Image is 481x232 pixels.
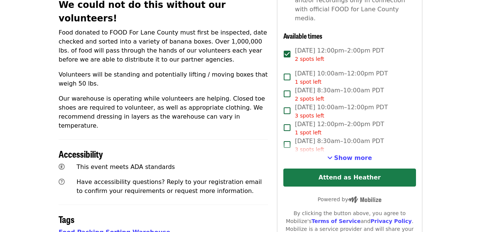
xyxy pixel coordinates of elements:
[295,137,384,154] span: [DATE] 8:30am–10:00am PDT
[59,163,65,170] i: universal-access icon
[77,163,175,170] span: This event meets ADA standards
[348,196,381,203] img: Powered by Mobilize
[295,113,324,119] span: 3 spots left
[371,218,412,224] a: Privacy Policy
[295,79,322,85] span: 1 spot left
[295,46,384,63] span: [DATE] 12:00pm–2:00pm PDT
[295,103,388,120] span: [DATE] 10:00am–12:00pm PDT
[283,31,322,41] span: Available times
[295,56,324,62] span: 2 spots left
[295,86,384,103] span: [DATE] 8:30am–10:00am PDT
[334,154,372,161] span: Show more
[312,218,361,224] a: Terms of Service
[295,130,322,136] span: 1 spot left
[59,147,103,160] span: Accessibility
[283,169,416,187] button: Attend as Heather
[327,154,372,163] button: See more timeslots
[295,96,324,102] span: 2 spots left
[59,70,268,88] p: Volunteers will be standing and potentially lifting / moving boxes that weigh 50 lbs.
[59,178,65,185] i: question-circle icon
[295,146,324,152] span: 3 spots left
[295,120,384,137] span: [DATE] 12:00pm–2:00pm PDT
[318,196,381,202] span: Powered by
[59,94,268,130] p: Our warehouse is operating while volunteers are helping. Closed toe shoes are required to volunte...
[59,28,268,64] p: Food donated to FOOD For Lane County must first be inspected, date checked and sorted into a vari...
[77,178,262,194] span: Have accessibility questions? Reply to your registration email to confirm your requirements or re...
[295,69,388,86] span: [DATE] 10:00am–12:00pm PDT
[59,212,74,226] span: Tags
